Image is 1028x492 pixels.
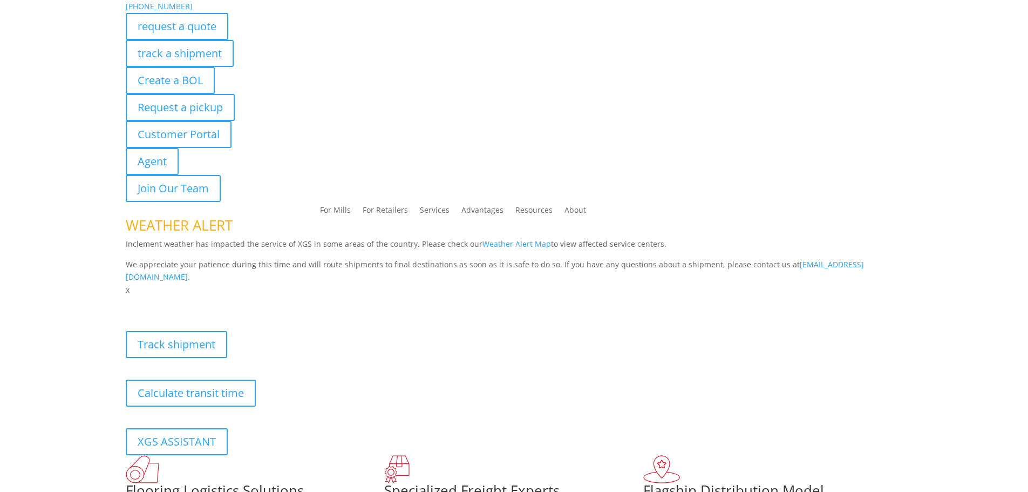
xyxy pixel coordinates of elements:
p: We appreciate your patience during this time and will route shipments to final destinations as so... [126,258,903,284]
a: Request a pickup [126,94,235,121]
span: WEATHER ALERT [126,215,233,235]
a: Track shipment [126,331,227,358]
a: About [564,206,586,218]
a: XGS ASSISTANT [126,428,228,455]
a: Agent [126,148,179,175]
a: track a shipment [126,40,234,67]
a: Services [420,206,450,218]
p: Inclement weather has impacted the service of XGS in some areas of the country. Please check our ... [126,238,903,258]
a: Weather Alert Map [482,239,551,249]
img: xgs-icon-focused-on-flooring-red [384,455,410,483]
a: request a quote [126,13,228,40]
a: For Mills [320,206,351,218]
a: Calculate transit time [126,380,256,407]
a: Customer Portal [126,121,232,148]
a: Create a BOL [126,67,215,94]
a: [PHONE_NUMBER] [126,1,193,11]
a: Resources [515,206,553,218]
img: xgs-icon-total-supply-chain-intelligence-red [126,455,159,483]
p: x [126,284,903,296]
a: Advantages [461,206,503,218]
img: xgs-icon-flagship-distribution-model-red [643,455,680,483]
a: Join Our Team [126,175,221,202]
b: Visibility, transparency, and control for your entire supply chain. [126,298,366,308]
a: For Retailers [363,206,408,218]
